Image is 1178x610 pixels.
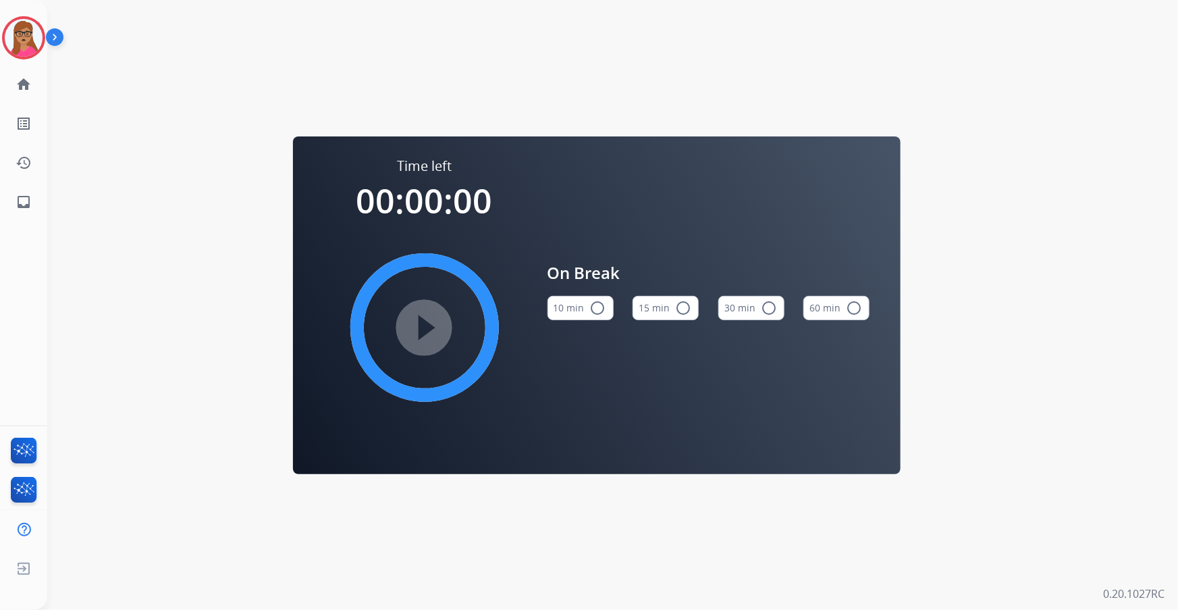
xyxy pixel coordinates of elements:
[590,300,606,316] mat-icon: radio_button_unchecked
[397,157,452,176] span: Time left
[803,296,869,320] button: 60 min
[16,116,32,132] mat-icon: list_alt
[16,155,32,171] mat-icon: history
[1103,586,1164,602] p: 0.20.1027RC
[5,19,43,57] img: avatar
[633,296,699,320] button: 15 min
[547,296,614,320] button: 10 min
[761,300,777,316] mat-icon: radio_button_unchecked
[846,300,862,316] mat-icon: radio_button_unchecked
[16,194,32,210] mat-icon: inbox
[356,178,493,224] span: 00:00:00
[547,261,870,285] span: On Break
[16,76,32,93] mat-icon: home
[718,296,784,320] button: 30 min
[675,300,691,316] mat-icon: radio_button_unchecked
